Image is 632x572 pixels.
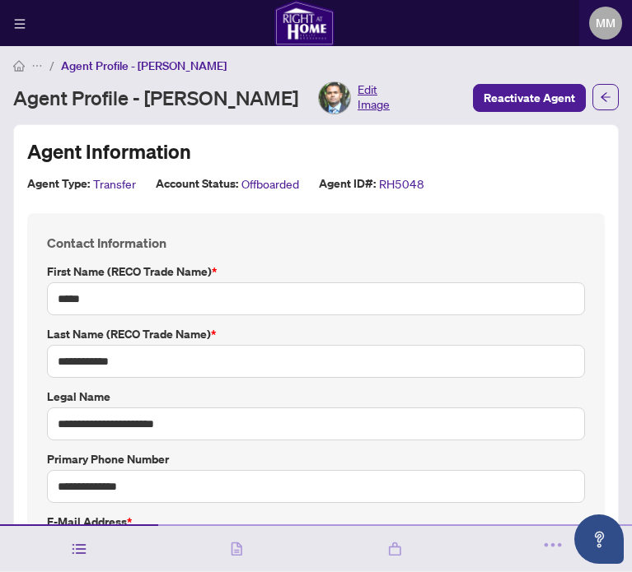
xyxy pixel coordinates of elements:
[93,174,136,193] span: Transfer
[47,325,585,343] label: Last Name (RECO Trade Name)
[574,514,624,564] button: Open asap
[49,56,54,75] li: /
[319,174,376,193] label: Agent ID#:
[358,81,390,114] span: Edit Image
[13,81,390,114] div: Agent Profile - [PERSON_NAME]
[379,174,424,193] span: RH5048
[319,82,350,114] img: Profile Icon
[61,58,227,73] span: Agent Profile - [PERSON_NAME]
[27,174,90,193] label: Agent Type:
[600,91,611,103] span: arrow-left
[14,18,26,30] span: menu
[241,174,299,193] span: Offboarded
[47,388,585,406] label: Legal Name
[47,450,585,468] label: Primary Phone Number
[484,85,575,111] span: Reactivate Agent
[473,84,586,112] button: Reactivate Agent
[27,138,191,165] h2: Agent Information
[13,60,25,72] span: home
[47,513,585,531] label: E-mail Address
[47,233,585,253] h4: Contact Information
[596,14,616,32] span: MM
[47,263,585,281] label: First Name (RECO Trade Name)
[156,174,238,193] label: Account Status:
[31,60,43,72] span: ellipsis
